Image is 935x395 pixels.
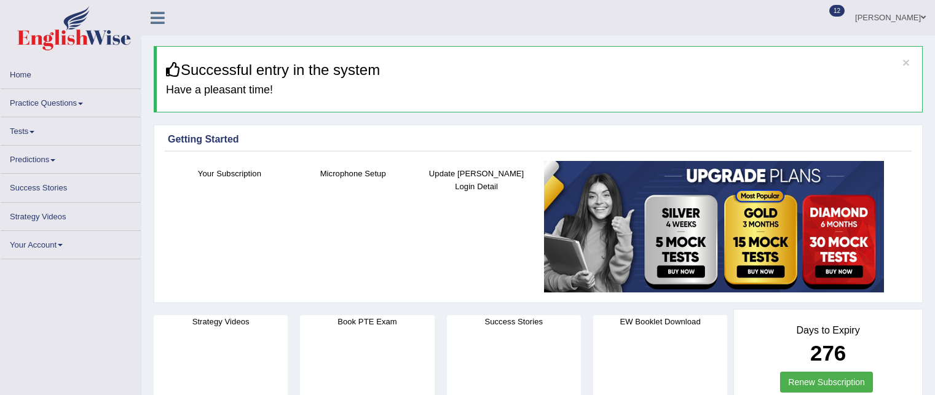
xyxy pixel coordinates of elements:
a: Renew Subscription [780,372,873,393]
h4: Success Stories [447,315,581,328]
h4: EW Booklet Download [593,315,727,328]
span: 12 [829,5,845,17]
h4: Your Subscription [174,167,285,180]
h3: Successful entry in the system [166,62,913,78]
div: Getting Started [168,132,909,147]
a: Home [1,61,141,85]
a: Tests [1,117,141,141]
h4: Microphone Setup [298,167,409,180]
a: Success Stories [1,174,141,198]
h4: Days to Expiry [748,325,909,336]
a: Predictions [1,146,141,170]
a: Strategy Videos [1,203,141,227]
h4: Update [PERSON_NAME] Login Detail [421,167,532,193]
h4: Strategy Videos [154,315,288,328]
a: Your Account [1,231,141,255]
h4: Have a pleasant time! [166,84,913,96]
button: × [902,56,910,69]
b: 276 [810,341,846,365]
img: small5.jpg [544,161,884,292]
a: Practice Questions [1,89,141,113]
h4: Book PTE Exam [300,315,434,328]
